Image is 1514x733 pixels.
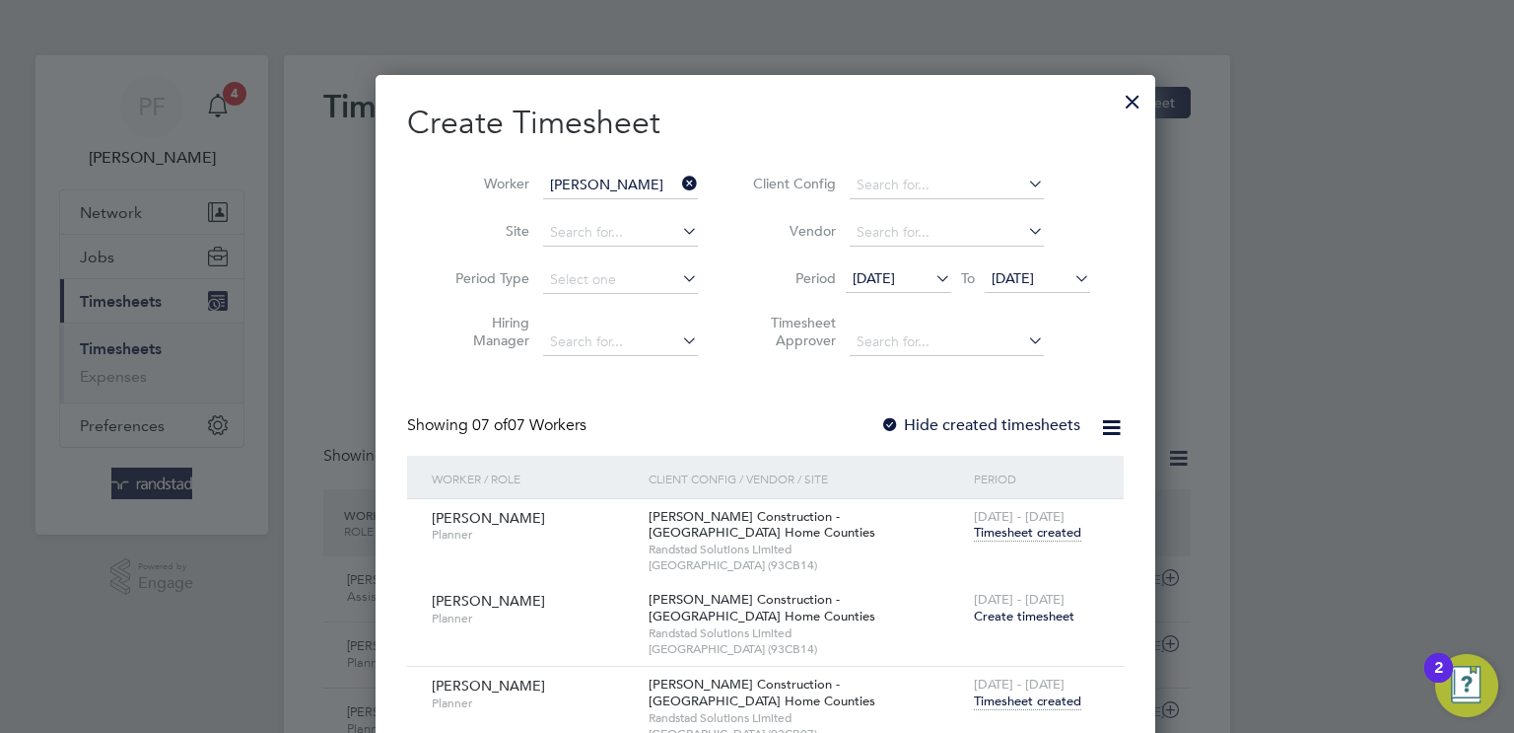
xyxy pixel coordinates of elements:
[543,266,698,294] input: Select one
[407,103,1124,144] h2: Create Timesheet
[441,269,529,287] label: Period Type
[432,611,634,626] span: Planner
[649,591,875,624] span: [PERSON_NAME] Construction - [GEOGRAPHIC_DATA] Home Counties
[974,676,1065,693] span: [DATE] - [DATE]
[747,175,836,192] label: Client Config
[955,265,981,291] span: To
[1434,668,1443,694] div: 2
[441,175,529,192] label: Worker
[432,509,545,527] span: [PERSON_NAME]
[407,415,590,436] div: Showing
[850,219,1044,247] input: Search for...
[974,524,1081,542] span: Timesheet created
[649,710,964,726] span: Randstad Solutions Limited
[649,557,964,573] span: [GEOGRAPHIC_DATA] (93CB14)
[853,269,895,287] span: [DATE]
[432,527,634,543] span: Planner
[747,269,836,287] label: Period
[432,592,545,610] span: [PERSON_NAME]
[649,542,964,557] span: Randstad Solutions Limited
[649,641,964,657] span: [GEOGRAPHIC_DATA] (93CB14)
[1435,654,1498,717] button: Open Resource Center, 2 new notifications
[649,625,964,641] span: Randstad Solutions Limited
[543,219,698,247] input: Search for...
[992,269,1034,287] span: [DATE]
[472,415,586,435] span: 07 Workers
[974,508,1065,525] span: [DATE] - [DATE]
[850,172,1044,199] input: Search for...
[432,677,545,695] span: [PERSON_NAME]
[850,329,1044,356] input: Search for...
[543,172,698,199] input: Search for...
[969,456,1104,501] div: Period
[441,314,529,349] label: Hiring Manager
[472,415,508,435] span: 07 of
[747,314,836,349] label: Timesheet Approver
[432,696,634,711] span: Planner
[649,676,875,709] span: [PERSON_NAME] Construction - [GEOGRAPHIC_DATA] Home Counties
[880,415,1080,435] label: Hide created timesheets
[747,222,836,240] label: Vendor
[427,456,644,501] div: Worker / Role
[974,608,1074,624] span: Create timesheet
[543,329,698,356] input: Search for...
[649,508,875,542] span: [PERSON_NAME] Construction - [GEOGRAPHIC_DATA] Home Counties
[644,456,969,501] div: Client Config / Vendor / Site
[441,222,529,240] label: Site
[974,591,1065,608] span: [DATE] - [DATE]
[974,693,1081,710] span: Timesheet created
